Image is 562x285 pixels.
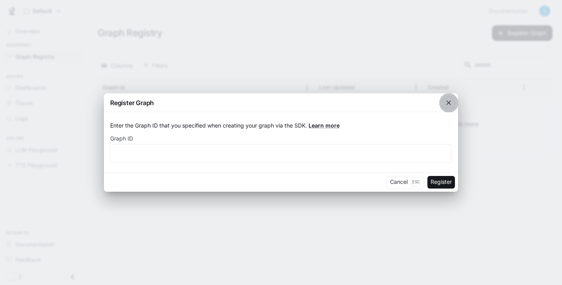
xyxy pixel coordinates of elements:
[110,136,133,141] p: Graph ID
[427,176,455,189] button: Register
[411,178,421,186] p: Esc
[110,98,154,107] p: Register Graph
[309,122,340,129] a: Learn more
[386,176,424,189] button: CancelEsc
[110,122,452,130] p: Enter the Graph ID that you specified when creating your graph via the SDK.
